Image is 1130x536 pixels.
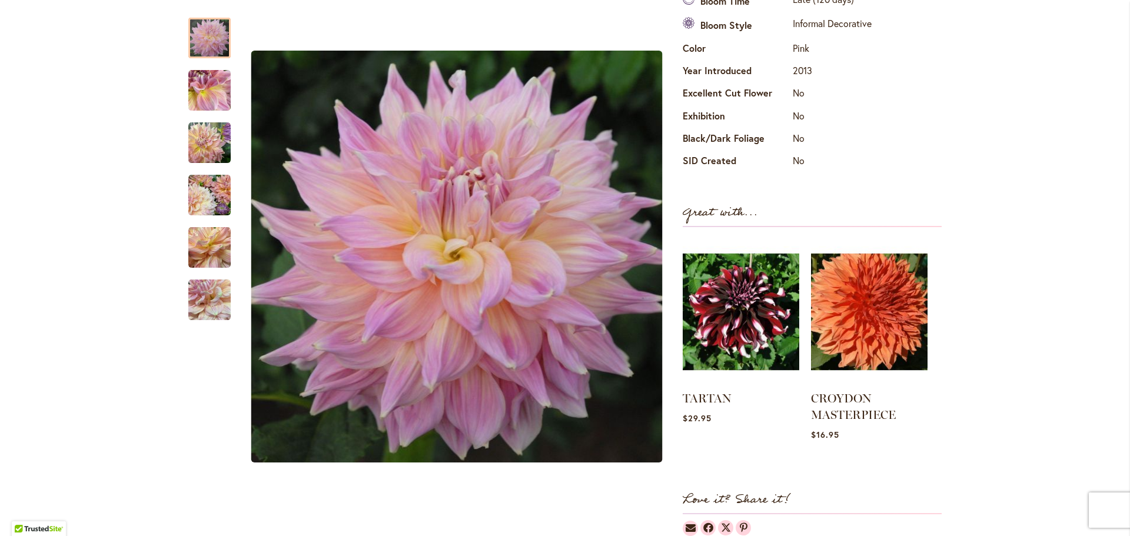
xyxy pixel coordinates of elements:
[790,14,875,38] td: Informal Decorative
[9,494,42,527] iframe: Launch Accessibility Center
[790,129,875,151] td: No
[188,111,242,163] div: Mingus Philip Sr
[700,520,716,535] a: Dahlias on Facebook
[188,163,242,215] div: Mingus Philip Sr
[683,129,790,151] th: Black/Dark Foliage
[188,122,231,164] img: Mingus Philip Sr
[242,6,671,508] div: Mingus Philip Sr
[790,61,875,84] td: 2013
[790,151,875,174] td: No
[811,429,839,440] span: $16.95
[683,151,790,174] th: SID Created
[811,391,896,422] a: CROYDON MASTERPIECE
[188,227,231,269] img: Mingus Philip Sr
[683,203,758,222] strong: Great with...
[736,520,751,535] a: Dahlias on Pinterest
[683,391,732,405] a: TARTAN
[683,14,790,38] th: Bloom Style
[188,279,231,321] img: Mingus Philip Sr
[242,6,671,508] div: Mingus Philip SrMingus Philip SrMingus Philip Sr
[790,38,875,61] td: Pink
[683,490,790,510] strong: Love it? Share it!
[251,51,663,462] img: Mingus Philip Sr
[683,412,712,424] span: $29.95
[811,239,928,385] img: CROYDON MASTERPIECE
[242,6,725,508] div: Product Images
[188,6,242,58] div: Mingus Philip Sr
[683,106,790,128] th: Exhibition
[188,58,242,111] div: Mingus Philip Sr
[683,84,790,106] th: Excellent Cut Flower
[188,69,231,112] img: Mingus Philip Sr
[683,38,790,61] th: Color
[683,61,790,84] th: Year Introduced
[188,268,231,320] div: Mingus Philip Sr
[188,174,231,217] img: Mingus Philip Sr
[790,84,875,106] td: No
[188,215,242,268] div: Mingus Philip Sr
[790,106,875,128] td: No
[683,239,799,385] img: TARTAN
[718,520,733,535] a: Dahlias on Twitter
